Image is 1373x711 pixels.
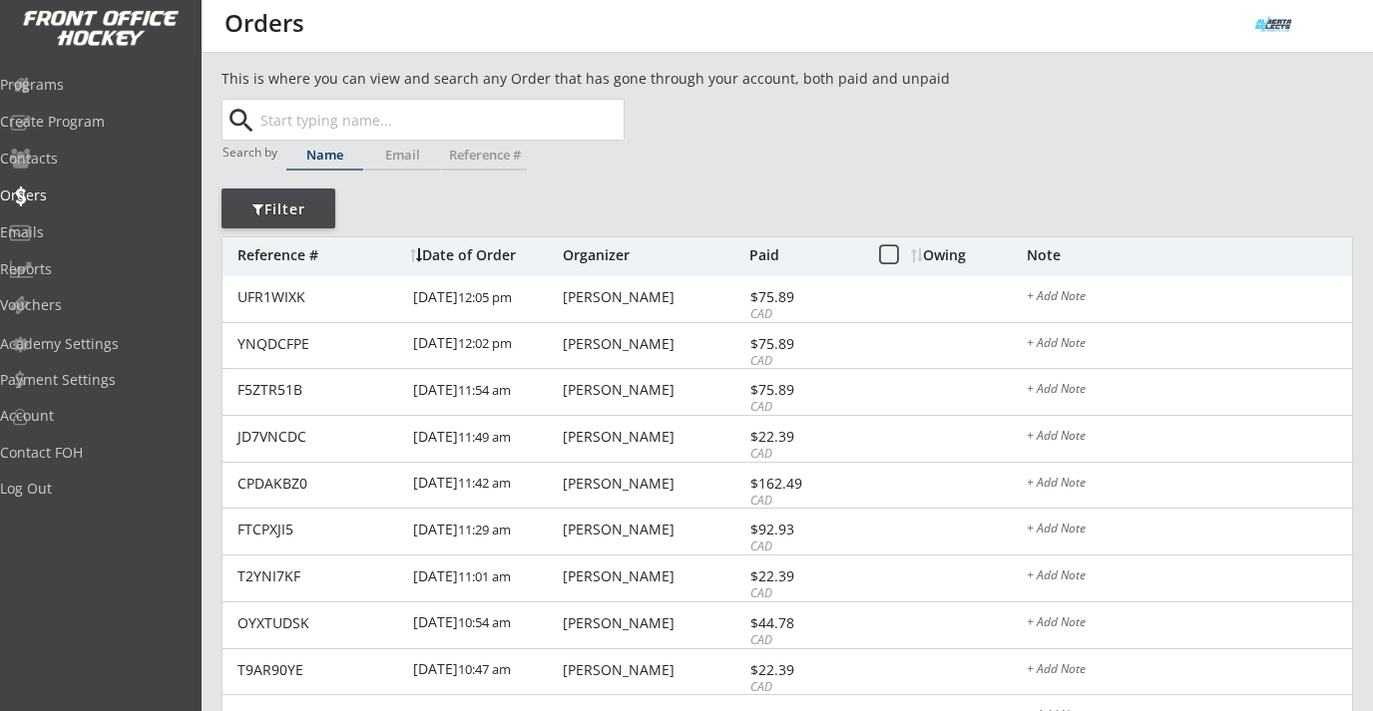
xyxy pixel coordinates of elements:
[911,248,1026,262] div: Owing
[413,416,558,461] div: [DATE]
[563,248,744,262] div: Organizer
[750,569,857,583] div: $22.39
[458,660,511,678] font: 10:47 am
[563,616,744,630] div: [PERSON_NAME]
[563,430,744,444] div: [PERSON_NAME]
[364,149,441,162] div: Email
[750,353,857,370] div: CAD
[750,538,857,555] div: CAD
[237,430,401,444] div: JD7VNCDC
[237,477,401,491] div: CPDAKBZ0
[1027,337,1352,353] div: + Add Note
[563,523,744,536] div: [PERSON_NAME]
[413,463,558,508] div: [DATE]
[1027,523,1352,538] div: + Add Note
[750,337,857,351] div: $75.89
[1027,616,1352,632] div: + Add Note
[458,288,512,306] font: 12:05 pm
[750,446,857,463] div: CAD
[750,290,857,304] div: $75.89
[750,430,857,444] div: $22.39
[750,616,857,630] div: $44.78
[750,493,857,510] div: CAD
[413,649,558,694] div: [DATE]
[563,337,744,351] div: [PERSON_NAME]
[413,509,558,553] div: [DATE]
[1027,383,1352,399] div: + Add Note
[750,663,857,677] div: $22.39
[458,567,511,585] font: 11:01 am
[413,369,558,414] div: [DATE]
[458,521,511,538] font: 11:29 am
[563,383,744,397] div: [PERSON_NAME]
[237,383,401,397] div: F5ZTR51B
[458,613,511,631] font: 10:54 am
[256,100,624,140] input: Start typing name...
[237,663,401,677] div: T9AR90YE
[750,523,857,536] div: $92.93
[750,632,857,649] div: CAD
[750,399,857,416] div: CAD
[225,105,257,137] button: search
[563,663,744,677] div: [PERSON_NAME]
[1027,248,1352,262] div: Note
[458,334,512,352] font: 12:02 pm
[222,69,1064,89] div: This is where you can view and search any Order that has gone through your account, both paid and...
[749,248,857,262] div: Paid
[750,585,857,602] div: CAD
[237,248,400,262] div: Reference #
[237,523,401,536] div: FTCPXJI5
[1027,663,1352,679] div: + Add Note
[750,679,857,696] div: CAD
[410,248,558,262] div: Date of Order
[286,149,363,162] div: Name
[563,477,744,491] div: [PERSON_NAME]
[1027,290,1352,306] div: + Add Note
[750,383,857,397] div: $75.89
[563,290,744,304] div: [PERSON_NAME]
[750,477,857,491] div: $162.49
[222,199,335,219] div: Filter
[458,381,511,399] font: 11:54 am
[413,276,558,321] div: [DATE]
[413,602,558,647] div: [DATE]
[413,555,558,600] div: [DATE]
[458,474,511,492] font: 11:42 am
[237,616,401,630] div: OYXTUDSK
[1027,477,1352,493] div: + Add Note
[750,306,857,323] div: CAD
[237,569,401,583] div: T2YNI7KF
[237,290,401,304] div: UFR1WIXK
[458,428,511,446] font: 11:49 am
[1027,569,1352,585] div: + Add Note
[1027,430,1352,446] div: + Add Note
[563,569,744,583] div: [PERSON_NAME]
[223,146,279,159] div: Search by
[413,323,558,368] div: [DATE]
[237,337,401,351] div: YNQDCFPE
[442,149,527,162] div: Reference #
